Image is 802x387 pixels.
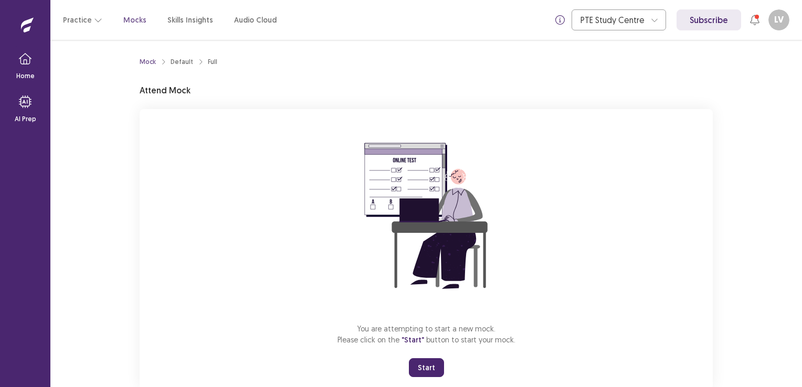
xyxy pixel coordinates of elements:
[677,9,741,30] a: Subscribe
[768,9,789,30] button: LV
[140,57,217,67] nav: breadcrumb
[402,335,424,345] span: "Start"
[581,10,646,30] div: PTE Study Centre
[337,323,515,346] p: You are attempting to start a new mock. Please click on the button to start your mock.
[167,15,213,26] a: Skills Insights
[234,15,277,26] a: Audio Cloud
[551,10,569,29] button: info
[16,71,35,81] p: Home
[208,57,217,67] div: Full
[123,15,146,26] a: Mocks
[15,114,36,124] p: AI Prep
[63,10,102,29] button: Practice
[140,57,156,67] a: Mock
[171,57,193,67] div: Default
[332,122,521,310] img: attend-mock
[140,84,191,96] p: Attend Mock
[409,358,444,377] button: Start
